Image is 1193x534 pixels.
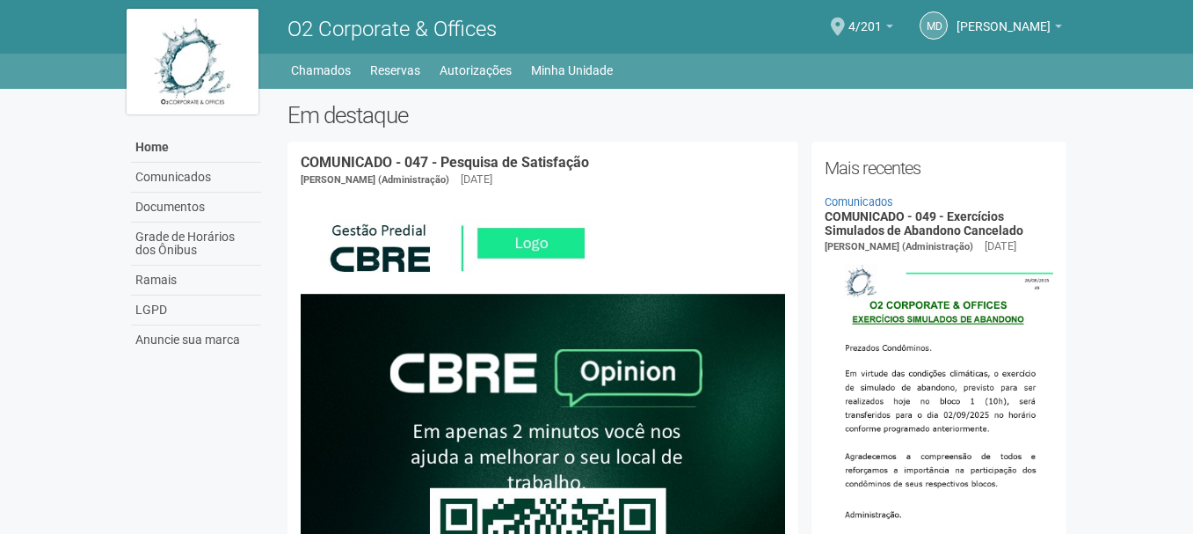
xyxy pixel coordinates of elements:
[825,195,893,208] a: Comunicados
[127,9,258,114] img: logo.jpg
[291,58,351,83] a: Chamados
[131,193,261,223] a: Documentos
[957,22,1062,36] a: [PERSON_NAME]
[440,58,512,83] a: Autorizações
[461,172,492,187] div: [DATE]
[131,326,261,355] a: Anuncie sua marca
[531,58,613,83] a: Minha Unidade
[131,266,261,296] a: Ramais
[131,133,261,163] a: Home
[301,154,589,171] a: COMUNICADO - 047 - Pesquisa de Satisfação
[287,17,497,41] span: O2 Corporate & Offices
[131,296,261,326] a: LGPD
[370,58,420,83] a: Reservas
[848,3,882,33] span: 4/201
[131,163,261,193] a: Comunicados
[301,174,449,186] span: [PERSON_NAME] (Administração)
[848,22,893,36] a: 4/201
[985,238,1016,254] div: [DATE]
[825,209,1023,237] a: COMUNICADO - 049 - Exercícios Simulados de Abandono Cancelado
[825,155,1054,181] h2: Mais recentes
[287,102,1067,128] h2: Em destaque
[920,11,948,40] a: Md
[131,223,261,266] a: Grade de Horários dos Ônibus
[825,241,973,252] span: [PERSON_NAME] (Administração)
[957,3,1051,33] span: Marcelo de Andrade Ferreira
